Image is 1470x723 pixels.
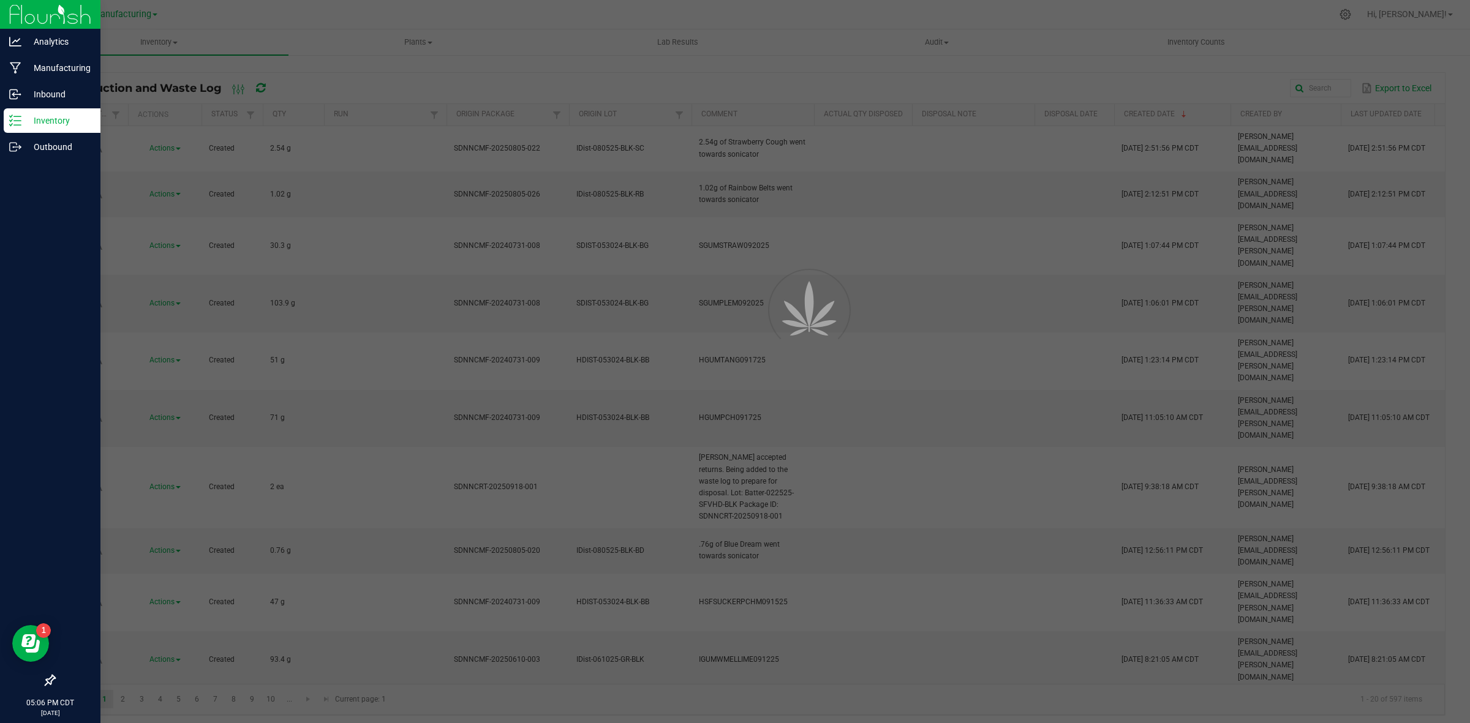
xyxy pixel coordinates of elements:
[6,697,95,708] p: 05:06 PM CDT
[21,87,95,102] p: Inbound
[9,36,21,48] inline-svg: Analytics
[12,625,49,662] iframe: Resource center
[36,623,51,638] iframe: Resource center unread badge
[9,141,21,153] inline-svg: Outbound
[9,88,21,100] inline-svg: Inbound
[9,114,21,127] inline-svg: Inventory
[6,708,95,717] p: [DATE]
[21,34,95,49] p: Analytics
[21,113,95,128] p: Inventory
[21,140,95,154] p: Outbound
[9,62,21,74] inline-svg: Manufacturing
[21,61,95,75] p: Manufacturing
